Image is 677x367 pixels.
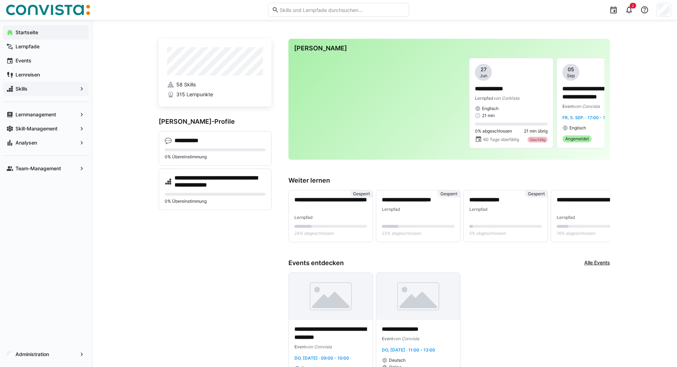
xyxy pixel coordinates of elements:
img: image [289,273,373,320]
span: 27 [481,66,487,73]
span: 21 min übrig [524,128,548,134]
span: von Convista [393,336,419,341]
span: 315 Lernpunkte [176,91,213,98]
span: Do, [DATE] · 11:00 - 13:00 [382,347,435,353]
input: Skills und Lernpfade durchsuchen… [279,7,405,13]
a: 58 Skills [167,81,263,88]
span: Lernpfad [469,207,488,212]
span: 0% abgeschlossen [475,128,512,134]
img: image [376,273,460,320]
span: Deutsch [389,357,405,363]
h3: [PERSON_NAME] [294,44,604,52]
span: 21 min [482,113,495,118]
p: 0% Übereinstimmung [165,154,266,160]
div: Überfällig [527,137,548,142]
h3: Events entdecken [288,259,344,267]
span: Gesperrt [440,191,457,197]
span: Englisch [482,106,499,111]
span: Lernpfad [294,215,313,220]
span: Event [562,104,574,109]
p: 0% Übereinstimmung [165,198,266,204]
span: Sep [567,73,575,79]
span: 05 [568,66,574,73]
span: 23% abgeschlossen [382,231,421,236]
span: Jun [480,73,487,79]
h3: [PERSON_NAME]-Profile [159,118,272,126]
span: von Convista [306,344,332,349]
span: Event [382,336,393,341]
span: Lernpfad [557,215,575,220]
span: Gesperrt [528,191,545,197]
span: Lernpfad [475,96,493,101]
span: 5% abgeschlossen [469,231,506,236]
span: 58 Skills [176,81,196,88]
div: 💬 [165,137,172,144]
span: von ConVista [493,96,519,101]
span: 2 [632,4,634,8]
span: Gesperrt [353,191,370,197]
span: Do, [DATE] · 09:00 - 10:00 [294,355,349,361]
h3: Weiter lernen [288,177,610,184]
span: Fr, 5. Sep. · 17:00 - 19:00 [562,115,615,120]
span: Angemeldet [565,136,589,142]
span: 60 Tage überfällig [483,137,519,142]
a: Alle Events [584,259,610,267]
span: Event [294,344,306,349]
span: von Convista [574,104,600,109]
span: Lernpfad [382,207,400,212]
span: 24% abgeschlossen [294,231,334,236]
span: Englisch [569,125,586,131]
span: 16% abgeschlossen [557,231,596,236]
